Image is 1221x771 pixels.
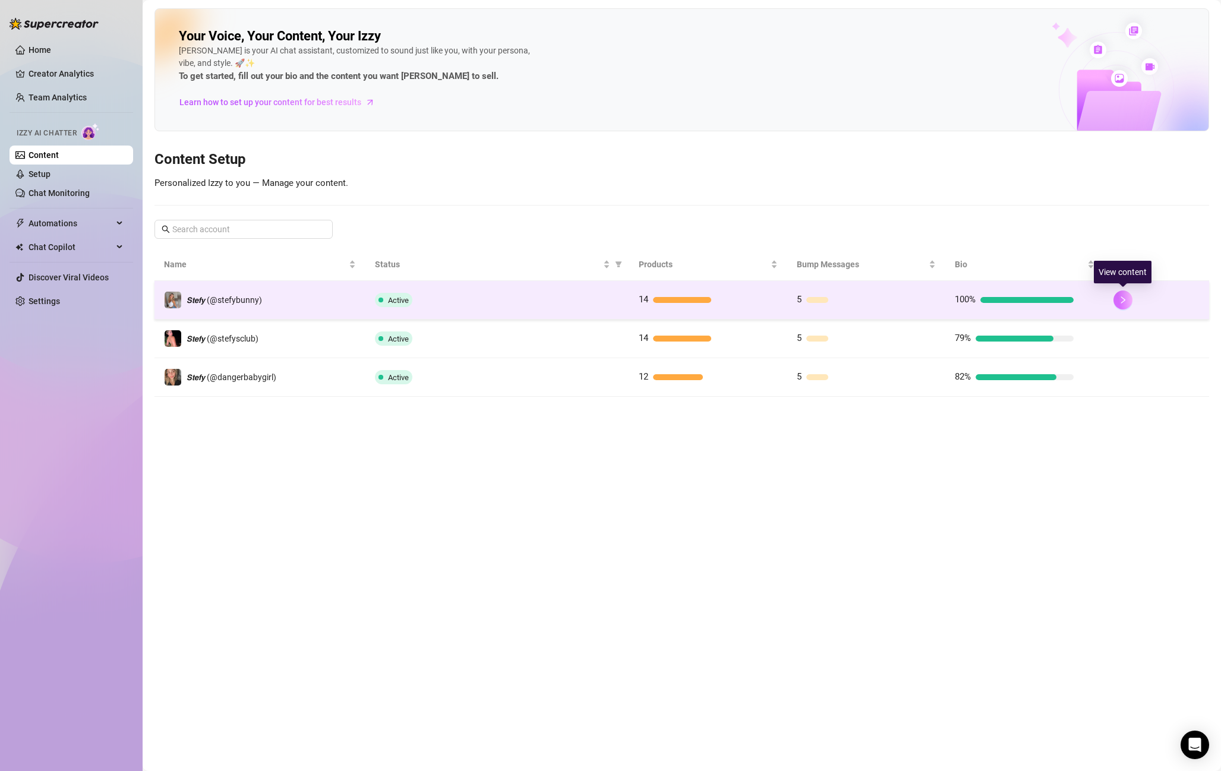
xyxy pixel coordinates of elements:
[172,223,316,236] input: Search account
[187,334,258,343] span: 𝙎𝙩𝙚𝙛𝙮 (@stefysclub)
[29,273,109,282] a: Discover Viral Videos
[639,371,648,382] span: 12
[955,371,971,382] span: 82%
[29,214,113,233] span: Automations
[154,248,365,281] th: Name
[613,255,624,273] span: filter
[1119,296,1127,304] span: right
[29,296,60,306] a: Settings
[29,64,124,83] a: Creator Analytics
[17,128,77,139] span: Izzy AI Chatter
[615,261,622,268] span: filter
[797,294,802,305] span: 5
[1113,290,1132,309] button: right
[165,292,181,308] img: 𝙎𝙩𝙚𝙛𝙮 (@stefybunny)
[179,96,361,109] span: Learn how to set up your content for best results
[388,296,409,305] span: Active
[179,45,535,84] div: [PERSON_NAME] is your AI chat assistant, customized to sound just like you, with your persona, vi...
[187,295,262,305] span: 𝙎𝙩𝙚𝙛𝙮 (@stefybunny)
[29,150,59,160] a: Content
[187,372,276,382] span: 𝙎𝙩𝙚𝙛𝙮 (@dangerbabygirl)
[955,258,1084,271] span: Bio
[797,258,926,271] span: Bump Messages
[81,123,100,140] img: AI Chatter
[639,294,648,305] span: 14
[955,333,971,343] span: 79%
[154,178,348,188] span: Personalized Izzy to you — Manage your content.
[1181,731,1209,759] div: Open Intercom Messenger
[10,18,99,30] img: logo-BBDzfeDw.svg
[797,371,802,382] span: 5
[29,238,113,257] span: Chat Copilot
[179,71,499,81] strong: To get started, fill out your bio and the content you want [PERSON_NAME] to sell.
[154,150,1209,169] h3: Content Setup
[179,28,381,45] h2: Your Voice, Your Content, Your Izzy
[29,169,51,179] a: Setup
[797,333,802,343] span: 5
[1094,261,1151,283] div: View content
[165,369,181,385] img: 𝙎𝙩𝙚𝙛𝙮 (@dangerbabygirl)
[945,248,1103,281] th: Bio
[29,45,51,55] a: Home
[365,248,629,281] th: Status
[955,294,976,305] span: 100%
[29,188,90,198] a: Chat Monitoring
[179,93,384,112] a: Learn how to set up your content for best results
[639,258,768,271] span: Products
[164,258,346,271] span: Name
[388,334,409,343] span: Active
[364,96,376,108] span: arrow-right
[629,248,787,281] th: Products
[639,333,648,343] span: 14
[165,330,181,347] img: 𝙎𝙩𝙚𝙛𝙮 (@stefysclub)
[29,93,87,102] a: Team Analytics
[787,248,945,281] th: Bump Messages
[388,373,409,382] span: Active
[162,225,170,233] span: search
[15,243,23,251] img: Chat Copilot
[15,219,25,228] span: thunderbolt
[1024,10,1209,131] img: ai-chatter-content-library-cLFOSyPT.png
[375,258,601,271] span: Status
